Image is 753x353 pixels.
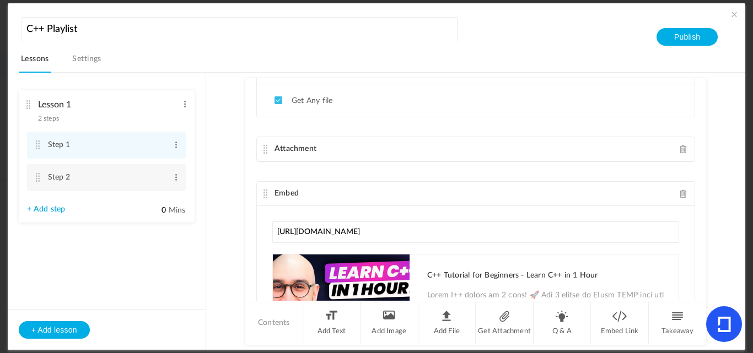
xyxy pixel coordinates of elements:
li: Embed Link [591,302,649,344]
span: Attachment [275,145,316,153]
li: Add Text [303,302,361,344]
li: Takeaway [649,302,706,344]
span: Mins [169,207,186,214]
li: Add Image [361,302,418,344]
li: Q & A [534,302,591,344]
button: Publish [657,28,718,46]
li: Add File [418,302,476,344]
li: Get Any file [275,95,332,106]
input: Paste any link or url [272,221,679,243]
input: Mins [139,205,166,216]
span: Embed [275,189,299,197]
h1: C++ Tutorial for Beginners - Learn C++ in 1 Hour [427,271,668,280]
li: Get Attachment [476,302,534,344]
p: Lorem I++ dolors am 2 cons! 🚀 Adi 3 elitse do EIusm TEMP inci utl etdolo ma ali enimadminim! ❤️ V... [427,289,668,317]
li: Contents [245,302,303,344]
